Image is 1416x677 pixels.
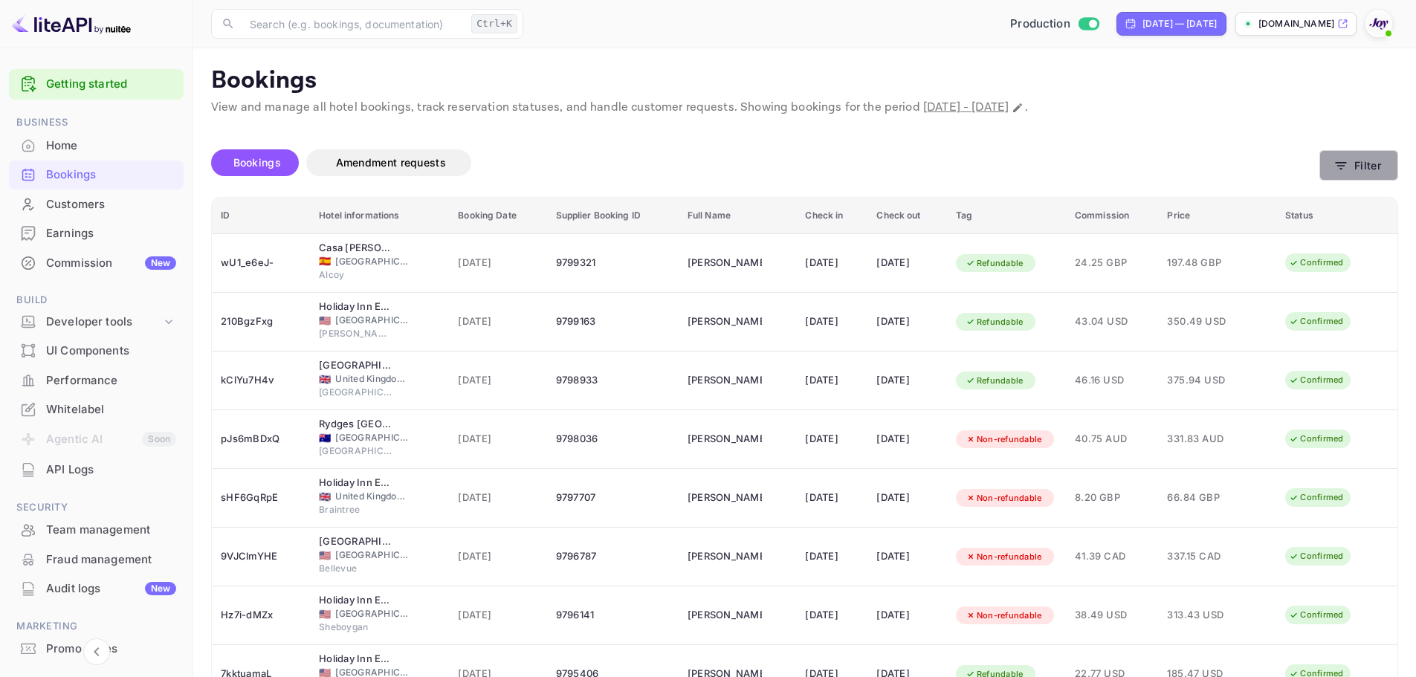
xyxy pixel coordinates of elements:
span: United Kingdom of Great Britain and Northern Ireland [319,375,331,384]
div: 9799163 [556,310,670,334]
span: [DATE] [458,372,537,389]
span: 331.83 AUD [1167,431,1241,447]
a: Customers [9,190,184,218]
div: [DATE] [805,603,859,627]
div: 210BgzFxg [221,310,301,334]
div: 9796141 [556,603,670,627]
span: [GEOGRAPHIC_DATA] [335,255,410,268]
a: CommissionNew [9,249,184,276]
div: pJs6mBDxQ [221,427,301,451]
span: [GEOGRAPHIC_DATA] [335,548,410,562]
div: Audit logs [46,580,176,597]
div: New [145,582,176,595]
span: [GEOGRAPHIC_DATA] [335,314,410,327]
th: Hotel informations [310,198,449,234]
div: Getting started [9,69,184,100]
span: Amendment requests [336,156,446,169]
div: Helen Faaeteete [688,427,762,451]
p: View and manage all hotel bookings, track reservation statuses, and handle customer requests. Sho... [211,99,1398,117]
a: Performance [9,366,184,394]
div: Rydges Campbelltown [319,417,393,432]
div: Non-refundable [956,606,1052,625]
div: wU1_e6eJ- [221,251,301,275]
div: Non-refundable [956,548,1052,566]
div: Casa Timoteo [319,241,393,256]
div: Earnings [46,225,176,242]
div: Non-refundable [956,430,1052,449]
a: Audit logsNew [9,574,184,602]
a: Bookings [9,161,184,188]
th: Tag [947,198,1066,234]
span: Bellevue [319,562,393,575]
div: Hz7i-dMZx [221,603,301,627]
span: Production [1010,16,1070,33]
div: Larkspur Landing Bellevue - An All-Suite Hotel [319,534,393,549]
span: [DATE] [458,548,537,565]
a: API Logs [9,456,184,483]
p: Bookings [211,66,1398,96]
th: Check out [867,198,946,234]
th: Status [1276,198,1397,234]
span: [DATE] [458,607,537,623]
div: [DATE] [876,603,937,627]
a: Home [9,132,184,159]
div: Holiday Inn Express Sheboygan-Kohler, an IHG Hotel [319,593,393,608]
span: Build [9,292,184,308]
span: Business [9,114,184,131]
div: [DATE] [876,486,937,510]
div: Developer tools [9,309,184,335]
input: Search (e.g. bookings, documentation) [241,9,465,39]
div: Holiday Inn Express Braintree, an IHG Hotel [319,476,393,490]
th: Booking Date [449,198,546,234]
span: 337.15 CAD [1167,548,1241,565]
span: [DATE] [458,431,537,447]
span: Australia [319,433,331,443]
span: United States of America [319,609,331,619]
span: 46.16 USD [1075,372,1150,389]
div: 9796787 [556,545,670,569]
span: United Kingdom of Great Britain and Northern Ireland [319,492,331,502]
div: Home [9,132,184,161]
div: [DATE] [876,369,937,392]
div: [DATE] [876,427,937,451]
div: [DATE] [876,310,937,334]
div: Customers [9,190,184,219]
span: [DATE] [458,255,537,271]
div: Confirmed [1279,488,1353,507]
div: Whitelabel [46,401,176,418]
th: Full Name [679,198,797,234]
span: [GEOGRAPHIC_DATA] [335,607,410,621]
span: United Kingdom of [GEOGRAPHIC_DATA] and [GEOGRAPHIC_DATA] [335,490,410,503]
button: Filter [1319,150,1398,181]
div: New [145,256,176,270]
div: Holiday Inn Express & Suites Detroit - Farmington Hills, an IHG Hotel [319,652,393,667]
div: Confirmed [1279,371,1353,389]
a: Earnings [9,219,184,247]
div: Holiday Inn Express Suites Sumner, an IHG Hotel [319,299,393,314]
div: [DATE] [805,486,859,510]
div: Addison Andrews [688,369,762,392]
div: UI Components [46,343,176,360]
div: Customers [46,196,176,213]
div: Fraud management [9,545,184,574]
span: Security [9,499,184,516]
div: kClYu7H4v [221,369,301,392]
div: [DATE] [805,545,859,569]
span: 24.25 GBP [1075,255,1150,271]
span: [DATE] [458,490,537,506]
p: [DOMAIN_NAME] [1258,17,1334,30]
span: United States of America [319,551,331,560]
div: Audit logsNew [9,574,184,603]
span: Spain [319,256,331,266]
a: Team management [9,516,184,543]
img: With Joy [1367,12,1391,36]
span: 8.20 GBP [1075,490,1150,506]
button: Change date range [1010,100,1025,115]
span: [DATE] [458,314,537,330]
div: Benjamin Bryant Budiman [688,310,762,334]
div: Performance [9,366,184,395]
div: Developer tools [46,314,161,331]
div: API Logs [46,461,176,479]
span: Bookings [233,156,281,169]
div: CommissionNew [9,249,184,278]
